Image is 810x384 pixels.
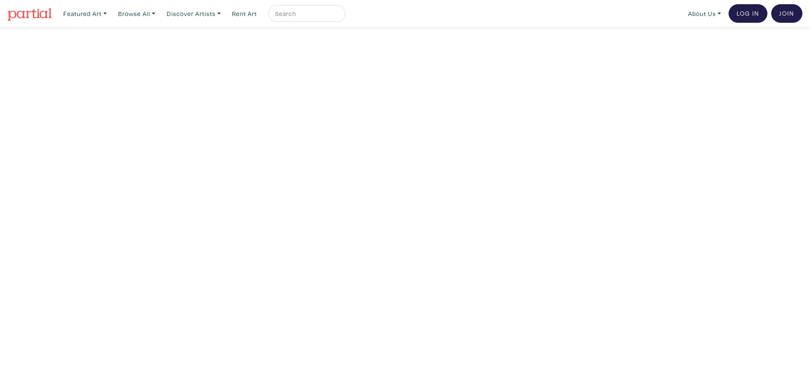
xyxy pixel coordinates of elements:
input: Search [274,8,337,19]
a: About Us [684,5,725,22]
a: Browse All [114,5,159,22]
a: Rent Art [228,5,261,22]
a: Discover Artists [163,5,224,22]
a: Featured Art [59,5,111,22]
a: Join [771,4,802,23]
a: Log In [729,4,767,23]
